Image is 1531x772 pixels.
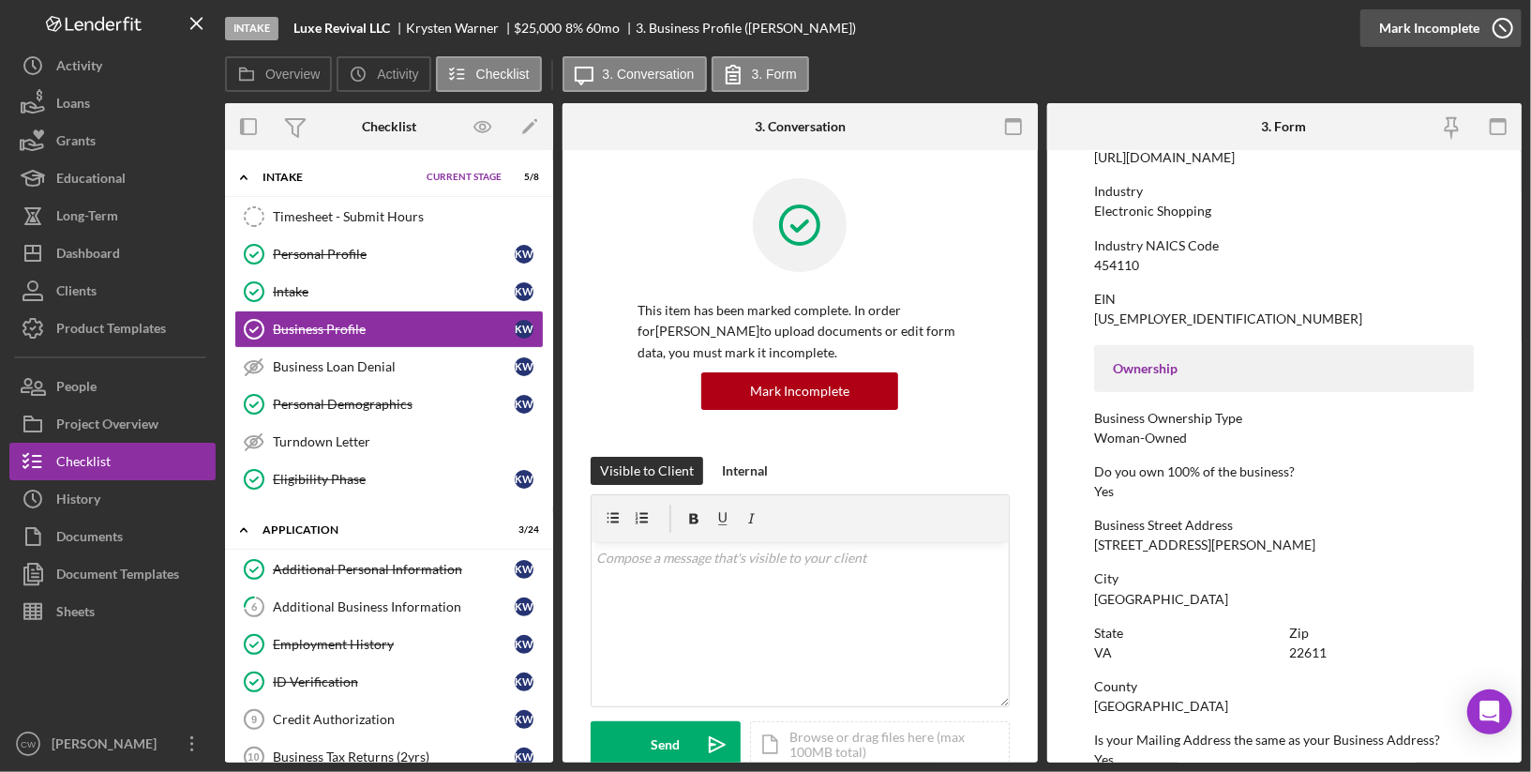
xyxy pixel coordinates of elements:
button: Send [591,721,741,768]
div: Turndown Letter [273,434,543,449]
button: Dashboard [9,235,216,272]
a: Employment HistoryKW [234,626,544,663]
div: Intake [225,17,278,40]
div: Visible to Client [600,457,694,485]
span: $25,000 [515,20,563,36]
div: EIN [1094,292,1474,307]
div: Additional Business Information [273,599,515,614]
button: Product Templates [9,310,216,347]
div: Timesheet - Submit Hours [273,209,543,224]
a: People [9,368,216,405]
a: Turndown Letter [234,423,544,461]
div: Woman-Owned [1094,431,1187,446]
span: Current Stage [427,172,502,183]
a: Activity [9,47,216,84]
a: Business ProfileKW [234,310,544,348]
a: 9Credit AuthorizationKW [234,701,544,738]
div: Yes [1094,752,1114,767]
div: ID Verification [273,674,515,689]
div: Do you own 100% of the business? [1094,464,1474,479]
div: K W [515,470,533,489]
a: Additional Personal InformationKW [234,551,544,588]
b: Luxe Revival LLC [293,21,390,36]
div: Electronic Shopping [1094,204,1211,219]
button: 3. Conversation [563,56,707,92]
div: Activity [56,47,102,89]
label: Checklist [476,67,530,82]
div: Krysten Warner [406,21,515,36]
button: History [9,480,216,518]
button: Long-Term [9,197,216,235]
div: Checklist [56,443,111,485]
div: 3. Form [1262,119,1307,134]
a: Personal ProfileKW [234,235,544,273]
div: History [56,480,100,522]
div: 22611 [1289,645,1327,660]
div: Long-Term [56,197,118,239]
a: Personal DemographicsKW [234,386,544,423]
div: Documents [56,518,123,560]
div: K W [515,560,533,579]
div: [PERSON_NAME] [47,725,169,767]
a: Grants [9,122,216,159]
button: Project Overview [9,405,216,443]
label: Overview [265,67,320,82]
div: 8 % [565,21,583,36]
div: [GEOGRAPHIC_DATA] [1094,592,1228,607]
button: Activity [337,56,430,92]
text: CW [21,739,37,749]
div: 60 mo [586,21,620,36]
div: K W [515,598,533,616]
div: Business Ownership Type [1094,411,1474,426]
button: Checklist [9,443,216,480]
a: Business Loan DenialKW [234,348,544,386]
div: Project Overview [56,405,158,447]
div: Grants [56,122,96,164]
label: 3. Conversation [603,67,695,82]
div: State [1094,626,1280,641]
button: Internal [713,457,777,485]
label: 3. Form [752,67,797,82]
div: Personal Demographics [273,397,515,412]
div: Personal Profile [273,247,515,262]
div: 3 / 24 [505,524,539,536]
div: Internal [722,457,768,485]
button: Visible to Client [591,457,703,485]
div: Intake [273,284,515,299]
div: Additional Personal Information [273,562,515,577]
div: Dashboard [56,235,120,277]
div: Employment History [273,637,515,652]
a: Eligibility PhaseKW [234,461,544,498]
button: Overview [225,56,332,92]
div: County [1094,679,1474,694]
button: Sheets [9,593,216,630]
div: K W [515,395,533,414]
div: Intake [263,172,417,183]
tspan: 6 [251,600,258,613]
div: Eligibility Phase [273,472,515,487]
button: 3. Form [712,56,809,92]
div: K W [515,748,533,766]
tspan: 10 [248,751,259,763]
div: [URL][DOMAIN_NAME] [1094,150,1235,165]
div: Industry [1094,184,1474,199]
div: K W [515,357,533,376]
div: Document Templates [56,555,179,598]
a: Timesheet - Submit Hours [234,198,544,235]
div: Sheets [56,593,95,635]
button: Checklist [436,56,542,92]
button: Documents [9,518,216,555]
div: Loans [56,84,90,127]
tspan: 9 [251,714,257,725]
div: K W [515,245,533,264]
div: K W [515,320,533,339]
div: People [56,368,97,410]
div: [US_EMPLOYER_IDENTIFICATION_NUMBER] [1094,311,1362,326]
